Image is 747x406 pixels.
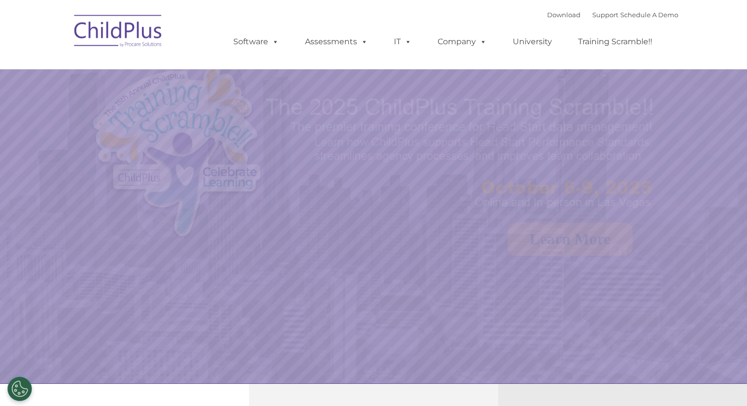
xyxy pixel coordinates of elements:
[384,32,421,52] a: IT
[547,11,678,19] font: |
[547,11,581,19] a: Download
[503,32,562,52] a: University
[592,11,618,19] a: Support
[69,8,167,57] img: ChildPlus by Procare Solutions
[223,32,289,52] a: Software
[508,223,633,256] a: Learn More
[295,32,378,52] a: Assessments
[620,11,678,19] a: Schedule A Demo
[428,32,497,52] a: Company
[568,32,662,52] a: Training Scramble!!
[7,377,32,401] button: Cookies Settings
